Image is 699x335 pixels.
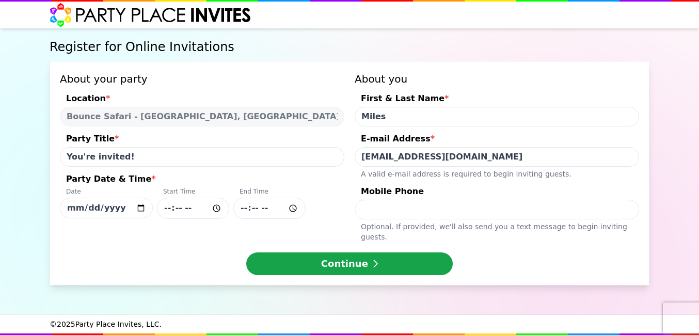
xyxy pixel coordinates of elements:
[60,187,153,198] div: Date
[157,198,229,219] input: Party Date & Time*DateStart TimeEnd Time
[50,315,649,333] div: © 2025 Party Place Invites, LLC.
[355,92,639,107] div: First & Last Name
[355,200,639,219] input: Mobile PhoneOptional. If provided, we'll also send you a text message to begin inviting guests.
[355,147,639,167] input: E-mail Address*A valid e-mail address is required to begin inviting guests.
[60,92,344,107] div: Location
[233,198,306,219] input: Party Date & Time*DateStart TimeEnd Time
[355,167,639,179] div: A valid e-mail address is required to begin inviting guests.
[355,72,639,86] h3: About you
[355,133,639,147] div: E-mail Address
[60,107,344,126] select: Location*
[246,252,453,275] button: Continue
[355,107,639,126] input: First & Last Name*
[50,3,251,27] img: Party Place Invites
[60,147,344,167] input: Party Title*
[355,185,639,200] div: Mobile Phone
[60,133,344,147] div: Party Title
[157,187,229,198] div: Start Time
[60,198,153,218] input: Party Date & Time*DateStart TimeEnd Time
[60,173,344,187] div: Party Date & Time
[233,187,306,198] div: End Time
[60,72,344,86] h3: About your party
[50,39,649,55] h1: Register for Online Invitations
[355,219,639,242] div: Optional. If provided, we ' ll also send you a text message to begin inviting guests.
